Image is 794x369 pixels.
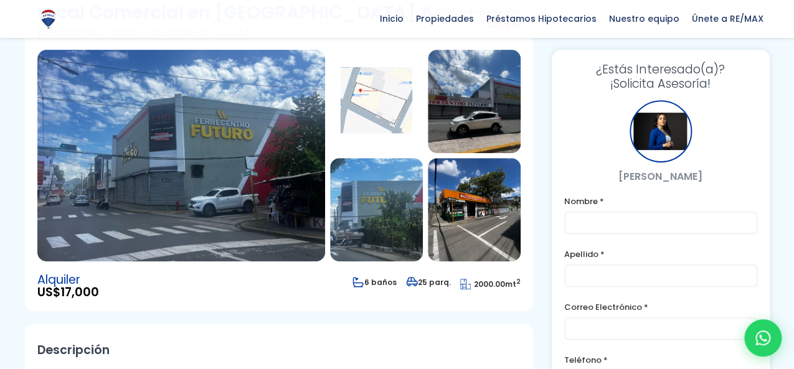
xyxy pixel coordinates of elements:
img: Local Comercial en Centro Del Pueblo A [330,158,423,261]
span: mt [460,279,521,289]
label: Apellido * [564,246,757,262]
img: Local Comercial en Centro Del Pueblo A [330,50,423,153]
img: Local Comercial en Centro Del Pueblo A [428,50,521,153]
span: 17,000 [60,284,99,301]
label: Nombre * [564,194,757,209]
span: ¿Estás Interesado(a)? [564,62,757,77]
img: Local Comercial en Centro Del Pueblo A [428,158,521,261]
sup: 2 [516,277,521,286]
span: US$ [37,286,99,299]
span: Préstamos Hipotecarios [480,9,603,28]
span: Inicio [374,9,410,28]
label: Teléfono * [564,352,757,368]
span: 6 baños [352,277,397,287]
img: Logo de REMAX [37,8,59,30]
h2: Descripción [37,336,521,364]
div: Arisleidy Santos [630,100,692,162]
span: Propiedades [410,9,480,28]
span: Únete a RE/MAX [686,9,770,28]
h3: ¡Solicita Asesoría! [564,62,757,91]
span: 25 parq. [406,277,451,287]
img: Local Comercial en Centro Del Pueblo A [37,50,325,261]
span: 2000.00 [474,279,505,289]
span: Nuestro equipo [603,9,686,28]
p: [PERSON_NAME] [564,169,757,184]
span: Alquiler [37,274,99,286]
label: Correo Electrónico * [564,299,757,315]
